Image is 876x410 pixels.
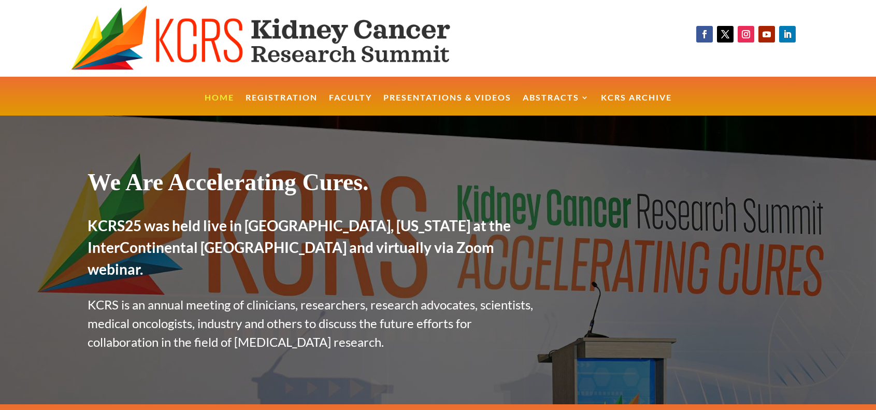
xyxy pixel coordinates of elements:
[738,26,754,43] a: Follow on Instagram
[383,94,511,116] a: Presentations & Videos
[779,26,796,43] a: Follow on LinkedIn
[246,94,318,116] a: Registration
[205,94,234,116] a: Home
[696,26,713,43] a: Follow on Facebook
[71,5,497,72] img: KCRS generic logo wide
[329,94,372,116] a: Faculty
[601,94,672,116] a: KCRS Archive
[88,168,542,202] h1: We Are Accelerating Cures.
[88,215,542,285] h2: KCRS25 was held live in [GEOGRAPHIC_DATA], [US_STATE] at the InterContinental [GEOGRAPHIC_DATA] a...
[88,295,542,351] p: KCRS is an annual meeting of clinicians, researchers, research advocates, scientists, medical onc...
[523,94,590,116] a: Abstracts
[758,26,775,43] a: Follow on Youtube
[717,26,734,43] a: Follow on X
